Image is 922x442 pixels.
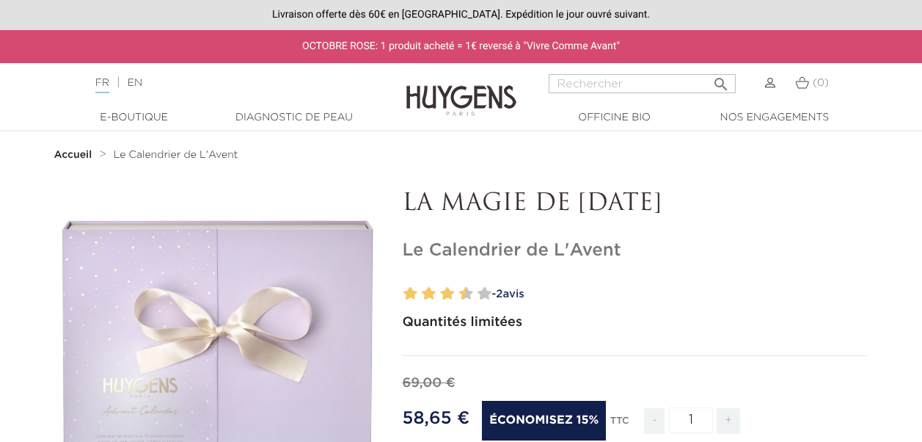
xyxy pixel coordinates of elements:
img: Huygens [406,62,516,118]
label: 10 [480,283,491,305]
span: - [644,408,665,434]
strong: Quantités limitées [403,316,523,329]
span: Le Calendrier de L'Avent [114,150,238,160]
i:  [712,71,730,89]
label: 2 [406,283,417,305]
label: 8 [462,283,473,305]
span: 2 [496,289,502,300]
label: 6 [444,283,455,305]
p: LA MAGIE DE [DATE] [403,190,868,218]
span: + [717,408,740,434]
label: 9 [475,283,480,305]
label: 3 [419,283,424,305]
label: 5 [437,283,442,305]
a: E-Boutique [61,110,208,126]
span: 69,00 € [403,377,455,390]
a: EN [128,78,142,88]
h1: Le Calendrier de L'Avent [403,240,868,261]
a: FR [95,78,109,93]
label: 7 [455,283,461,305]
a: -2avis [487,283,868,305]
label: 1 [400,283,406,305]
a: Diagnostic de peau [221,110,367,126]
a: Nos engagements [701,110,848,126]
span: 58,65 € [403,410,470,427]
div: | [88,74,373,92]
a: Accueil [54,149,95,161]
input: Rechercher [549,74,736,93]
strong: Accueil [54,150,92,160]
button:  [708,70,734,90]
input: Quantité [669,407,713,433]
a: Officine Bio [541,110,688,126]
span: (0) [813,78,829,88]
span: Économisez 15% [482,401,606,441]
a: Le Calendrier de L'Avent [114,149,238,161]
label: 4 [425,283,436,305]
